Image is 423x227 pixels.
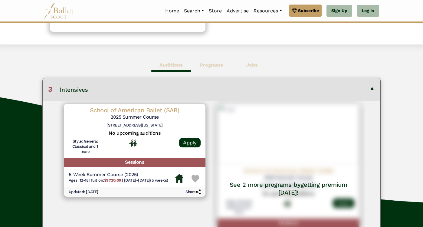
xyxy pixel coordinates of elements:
[292,7,297,14] img: gem.svg
[289,5,322,17] a: Subscribe
[251,5,284,17] a: Resources
[90,178,122,183] span: Tuition:
[69,178,89,183] span: Ages: 12-18
[69,130,201,137] h5: No upcoming auditions
[48,85,52,94] span: 3
[298,7,319,14] span: Subscribe
[163,5,182,17] a: Home
[69,123,201,128] h6: [STREET_ADDRESS][US_STATE]
[69,106,201,114] h4: School of American Ballet (SAB)
[357,5,379,17] a: Log In
[104,178,121,183] b: $3720.00
[124,178,168,183] span: [DATE]-[DATE] (5 weeks)
[69,139,102,154] h6: Style: General Classical and 1 more
[64,158,205,167] h5: Sessions
[200,62,223,68] b: Programs
[224,5,251,17] a: Advertise
[182,5,206,17] a: Search
[192,175,199,183] img: Heart
[129,139,137,147] img: In Person
[69,114,201,120] h5: 2025 Summer Course
[221,181,356,196] h4: See 2 more programs by
[326,5,352,17] a: Sign Up
[69,189,98,195] h6: Updated: [DATE]
[69,178,168,183] h6: | |
[159,62,183,68] b: Auditions
[69,172,168,178] h5: 5-Week Summer Course (2025)
[43,78,380,100] button: 3Intensives
[175,174,183,183] img: Housing Available
[185,189,201,195] h6: Share
[278,181,347,196] a: getting premium [DATE]!
[246,62,258,68] b: Jobs
[179,138,201,147] a: Apply
[206,5,224,17] a: Store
